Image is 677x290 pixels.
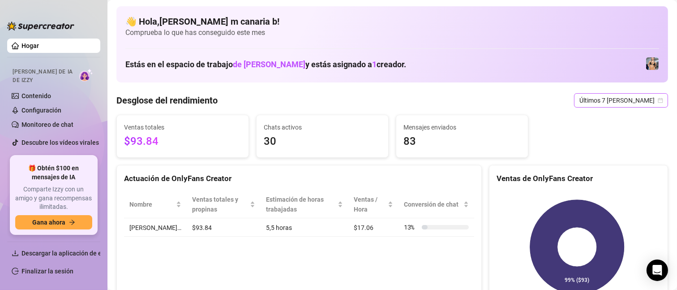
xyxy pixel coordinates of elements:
font: Estimación de horas trabajadas [266,196,324,213]
font: $93.84 [192,224,212,231]
font: 13 [404,223,411,231]
div: Abrir Intercom Messenger [647,260,668,281]
font: [PERSON_NAME] de IA de Izzy [13,69,73,83]
font: 🎁 Obtén $100 en mensajes de IA [29,164,79,181]
font: $93.84 [124,135,159,147]
font: 👋 Hola, [125,16,159,27]
button: Gana ahoraflecha derecha [15,215,92,229]
font: 1 [372,60,377,69]
font: ! [277,16,279,27]
span: calendario [658,98,663,103]
font: Gana ahora [32,219,65,226]
font: creador. [377,60,406,69]
img: Verónica [646,57,659,70]
img: logo-BBDzfeDw.svg [7,22,74,30]
a: Monitoreo de chat [21,121,73,128]
font: [PERSON_NAME]… [129,224,181,231]
font: y estás asignado a [305,60,372,69]
span: Últimos 7 días [579,94,663,107]
font: Ventas totales [124,124,164,131]
font: % [411,223,414,231]
font: [PERSON_NAME] m canaria b [159,16,277,27]
th: Ventas totales y propinas [187,191,261,218]
img: Charla de IA [79,69,93,82]
span: descargar [12,250,19,257]
font: Mensajes enviados [403,124,456,131]
font: Estás en el espacio de trabajo [125,60,233,69]
a: Contenido [21,92,51,100]
font: Ventas totales y propinas [192,196,238,213]
font: $17.06 [354,224,373,231]
span: flecha derecha [69,219,75,225]
font: 30 [264,135,276,147]
th: Conversión de chat [398,191,474,218]
a: Configuración [21,107,61,114]
th: Nombre [124,191,187,218]
font: Descargar la aplicación de escritorio [21,250,125,257]
font: Comprueba lo que has conseguido este mes [125,28,265,37]
font: Conversión de chat [404,201,458,208]
font: Comparte Izzy con un amigo y gana recompensas ilimitadas. [16,186,92,210]
font: de [PERSON_NAME] [233,60,305,69]
th: Ventas / Hora [348,191,398,218]
font: Ventas / Hora [354,196,377,213]
a: Hogar [21,42,39,49]
font: 5,5 horas [266,224,292,231]
font: Últimos 7 [PERSON_NAME] [579,97,655,104]
font: 83 [403,135,416,147]
font: Chats activos [264,124,302,131]
font: Nombre [129,201,152,208]
font: Actuación de OnlyFans Creator [124,174,231,183]
font: Ventas de OnlyFans Creator [497,174,593,183]
a: Finalizar la sesión [21,268,73,275]
a: Descubre los vídeos virales [21,139,99,146]
font: Desglose del rendimiento [116,95,218,106]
